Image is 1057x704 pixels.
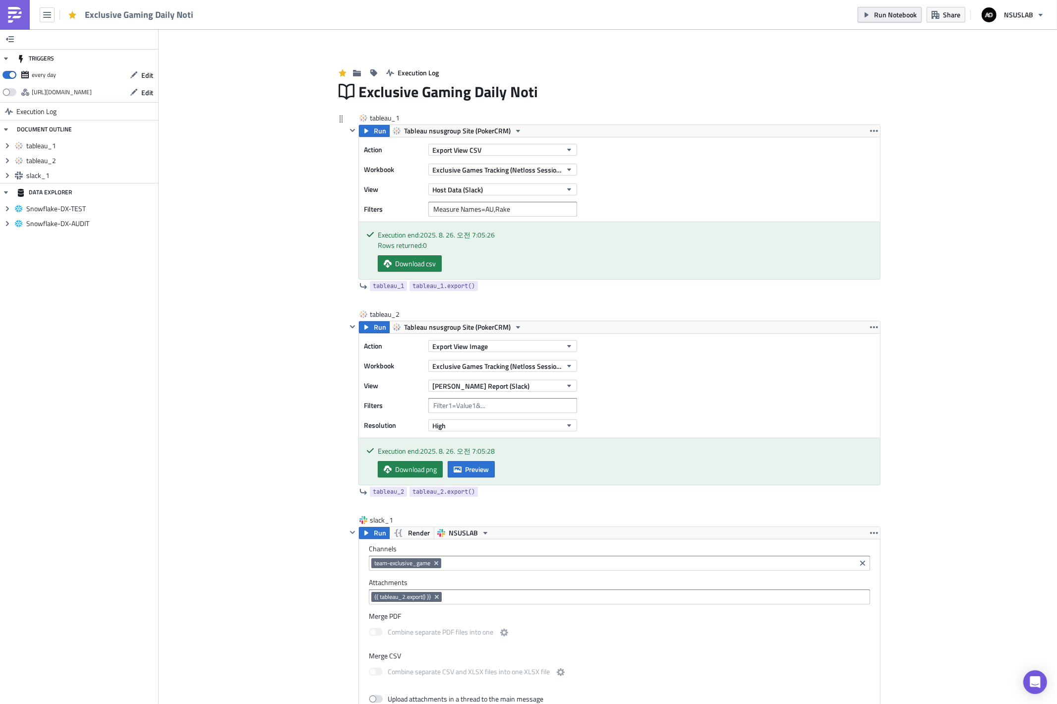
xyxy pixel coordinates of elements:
[4,4,496,99] body: Rich Text Area. Press ALT-0 for help.
[16,103,57,120] span: Execution Log
[26,141,156,150] span: tableau_1
[432,420,446,431] span: High
[428,419,577,431] button: High
[428,183,577,195] button: Host Data (Slack)
[404,321,511,333] span: Tableau nsusgroup Site (PokerCRM)
[364,162,423,177] label: Workbook
[4,80,32,88] strong: Total AU
[4,91,496,99] p: {{tableau_[DOMAIN_NAME]_csv()[-2]['Measure Values']}}
[389,527,434,539] button: Render
[432,145,481,155] span: Export View CSV
[976,4,1050,26] button: NSUSLAB
[7,7,23,23] img: PushMetrics
[17,50,54,67] div: TRIGGERS
[364,398,423,413] label: Filters
[857,557,869,569] button: Clear selected items
[4,26,109,34] strong: [ Date : {{ utils.ds_yesterday }} ]
[434,527,493,539] button: NSUSLAB
[364,339,423,353] label: Action
[364,202,423,217] label: Filters
[428,380,577,392] button: [PERSON_NAME] Report (Slack)
[369,627,510,639] label: Combine separate PDF files into one
[26,156,156,165] span: tableau_2
[943,9,960,20] span: Share
[369,612,870,621] label: Merge PDF
[370,113,410,123] span: tableau_1
[364,142,423,157] label: Action
[369,695,543,704] label: Upload attachments in a thread to the main message
[85,9,194,20] span: Exclusive Gaming Daily Noti
[410,281,478,291] a: tableau_1.export()
[125,67,158,83] button: Edit
[404,125,511,137] span: Tableau nsusgroup Site (PokerCRM)
[364,358,423,373] label: Workbook
[981,6,998,23] img: Avatar
[395,464,437,474] span: Download png
[347,321,358,333] button: Hide content
[369,651,870,660] label: Merge CSV
[389,125,526,137] button: Tableau nsusgroup Site (PokerCRM)
[428,202,577,217] input: Filter1=Value1&...
[412,281,475,291] span: tableau_1.export()
[874,9,917,20] span: Run Notebook
[347,124,358,136] button: Hide content
[359,125,390,137] button: Run
[428,398,577,413] input: Filter1=Value1&...
[358,82,539,101] span: Exclusive Gaming Daily Noti
[4,15,104,23] strong: Exclusive Games Daily Report
[17,183,72,201] div: DATA EXPLORER
[374,527,386,539] span: Run
[374,321,386,333] span: Run
[141,70,153,80] span: Edit
[398,67,439,78] span: Execution Log
[26,219,156,228] span: Snowflake-DX-AUDIT
[17,120,72,138] div: DOCUMENT OUTLINE
[378,255,442,272] a: Download csv
[378,446,873,456] div: Execution end: 2025. 8. 26. 오전 7:05:28
[26,171,156,180] span: slack_1
[359,527,390,539] button: Run
[369,544,870,553] label: Channels
[395,258,436,269] span: Download csv
[373,487,404,497] span: tableau_2
[858,7,922,22] button: Run Notebook
[4,48,39,56] strong: Total Rake
[408,527,430,539] span: Render
[370,487,407,497] a: tableau_2
[32,85,92,100] div: https://pushmetrics.io/api/v1/report/QmL3N50rD8/webhook?token=d1a9edb9c6a74f02bd9e44710aa269fb
[428,144,577,156] button: Export View CSV
[32,67,56,82] div: every day
[370,515,410,525] span: slack_1
[432,165,562,175] span: Exclusive Games Tracking (Netloss Session)
[428,340,577,352] button: Export View Image
[125,85,158,100] button: Edit
[1004,9,1033,20] span: NSUSLAB
[370,309,410,319] span: tableau_2
[410,487,478,497] a: tableau_2.export()
[4,59,496,66] p: $ {{tableau_[DOMAIN_NAME]_csv()[-1]['Measure Values']}}
[374,125,386,137] span: Run
[364,182,423,197] label: View
[428,164,577,176] button: Exclusive Games Tracking (Netloss Session)
[389,321,526,333] button: Tableau nsusgroup Site (PokerCRM)
[364,418,423,433] label: Resolution
[381,65,444,80] button: Execution Log
[374,559,430,567] span: team-exclusive_game
[433,592,442,602] button: Remove Tag
[432,361,562,371] span: Exclusive Games Tracking (Netloss Session)
[432,341,488,352] span: Export View Image
[555,666,567,678] button: Combine separate CSV and XLSX files into one XLSX file
[378,461,443,477] a: Download png
[432,558,441,568] button: Remove Tag
[927,7,965,22] button: Share
[26,204,156,213] span: Snowflake-DX-TEST
[359,321,390,333] button: Run
[374,593,431,601] span: {{ tableau_2.export() }}
[432,184,483,195] span: Host Data (Slack)
[1023,670,1047,694] div: Open Intercom Messenger
[448,461,495,477] button: Preview
[449,527,478,539] span: NSUSLAB
[370,281,407,291] a: tableau_1
[347,527,358,538] button: Hide content
[498,627,510,639] button: Combine separate PDF files into one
